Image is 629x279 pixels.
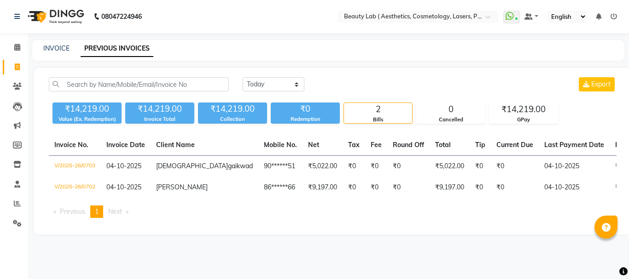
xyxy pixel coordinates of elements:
td: V/2025-26/0703 [49,156,101,177]
td: ₹9,197.00 [303,177,343,198]
td: 04-10-2025 [539,156,610,177]
td: ₹0 [343,177,365,198]
td: ₹0 [491,177,539,198]
span: Tax [348,141,360,149]
td: ₹0 [491,156,539,177]
a: PREVIOUS INVOICES [81,40,153,57]
input: Search by Name/Mobile/Email/Invoice No [49,77,229,91]
span: Tip [475,141,485,149]
td: ₹0 [387,156,430,177]
span: 04-10-2025 [106,183,141,191]
td: ₹0 [343,156,365,177]
div: Collection [198,115,267,123]
span: [PERSON_NAME] [156,183,208,191]
span: [DEMOGRAPHIC_DATA] [156,162,228,170]
td: ₹0 [365,177,387,198]
td: ₹0 [387,177,430,198]
span: gaikwad [228,162,253,170]
span: Current Due [496,141,533,149]
div: ₹14,219.00 [489,103,558,116]
td: ₹9,197.00 [430,177,470,198]
td: V/2025-26/0702 [49,177,101,198]
span: Net [308,141,319,149]
td: ₹5,022.00 [303,156,343,177]
nav: Pagination [49,205,617,218]
td: 04-10-2025 [539,177,610,198]
span: Previous [60,207,85,216]
button: Export [579,77,615,91]
div: Bills [344,116,412,124]
td: ₹0 [365,156,387,177]
span: Mobile No. [264,141,297,149]
span: Next [108,207,122,216]
img: logo [23,4,87,29]
div: Invoice Total [125,115,194,123]
span: Round Off [393,141,424,149]
div: Cancelled [417,116,485,124]
td: ₹0 [470,156,491,177]
div: Value (Ex. Redemption) [52,115,122,123]
td: ₹0 [470,177,491,198]
span: Client Name [156,141,195,149]
span: 04-10-2025 [106,162,141,170]
div: ₹14,219.00 [198,102,267,115]
span: Total [435,141,451,149]
div: ₹14,219.00 [52,102,122,115]
div: 0 [417,103,485,116]
div: ₹14,219.00 [125,102,194,115]
span: Export [591,80,611,88]
span: Last Payment Date [544,141,604,149]
span: 1 [95,207,99,216]
iframe: chat widget [590,242,620,270]
div: ₹0 [271,102,340,115]
b: 08047224946 [101,4,142,29]
div: GPay [489,116,558,124]
div: Redemption [271,115,340,123]
span: Fee [371,141,382,149]
span: Invoice No. [54,141,88,149]
div: 2 [344,103,412,116]
span: Invoice Date [106,141,145,149]
a: INVOICE [43,44,70,52]
td: ₹5,022.00 [430,156,470,177]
